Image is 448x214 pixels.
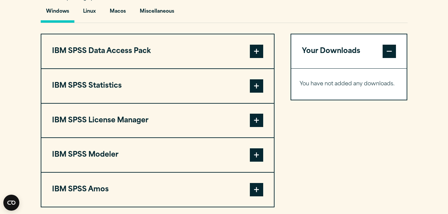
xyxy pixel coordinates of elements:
button: Linux [78,4,101,23]
button: IBM SPSS Amos [41,173,274,207]
button: Miscellaneous [134,4,179,23]
button: IBM SPSS License Manager [41,104,274,138]
button: IBM SPSS Data Access Pack [41,34,274,68]
button: Open CMP widget [3,195,19,211]
p: You have not added any downloads. [300,79,399,89]
button: Windows [41,4,74,23]
button: Your Downloads [291,34,407,68]
button: IBM SPSS Modeler [41,138,274,172]
button: IBM SPSS Statistics [41,69,274,103]
div: Your Downloads [291,68,407,100]
button: Macos [104,4,131,23]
